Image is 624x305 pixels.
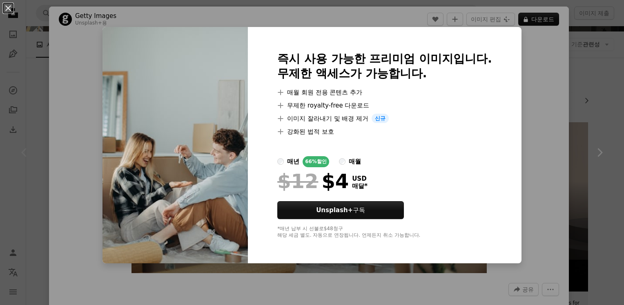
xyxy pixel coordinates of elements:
li: 이미지 잘라내기 및 배경 제거 [277,114,492,123]
h2: 즉시 사용 가능한 프리미엄 이미지입니다. 무제한 액세스가 가능합니다. [277,52,492,81]
div: *매년 납부 시 선불로 $48 청구 해당 세금 별도. 자동으로 연장됩니다. 언제든지 취소 가능합니다. [277,226,492,239]
img: premium_photo-1663054218741-a3cada11f993 [103,27,248,264]
span: USD [352,175,368,182]
button: Unsplash+구독 [277,201,404,219]
strong: Unsplash+ [316,206,353,214]
div: 매월 [349,157,361,166]
div: $4 [277,170,349,192]
input: 매년66%할인 [277,158,284,165]
li: 강화된 법적 보호 [277,127,492,137]
li: 무제한 royalty-free 다운로드 [277,101,492,110]
input: 매월 [339,158,345,165]
div: 66% 할인 [303,156,329,167]
li: 매월 회원 전용 콘텐츠 추가 [277,87,492,97]
span: $12 [277,170,318,192]
span: 신규 [372,114,389,123]
div: 매년 [287,157,299,166]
